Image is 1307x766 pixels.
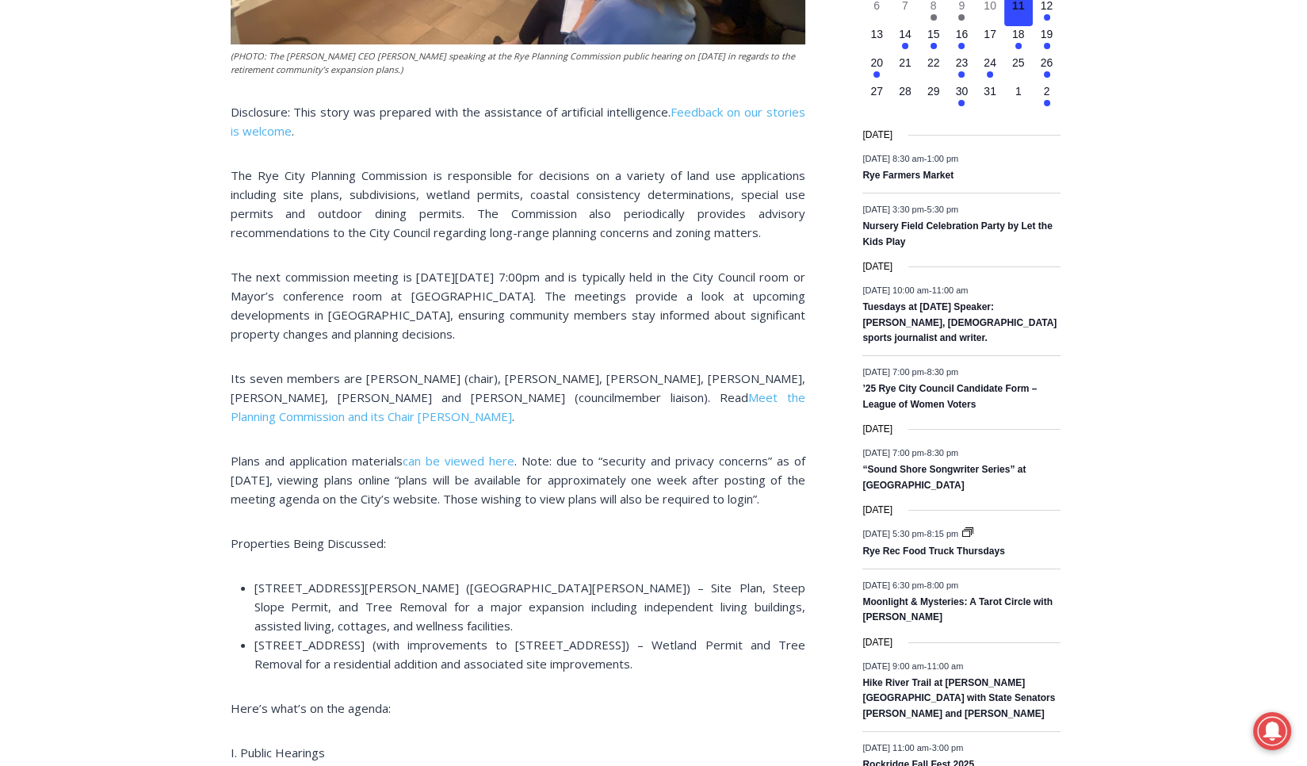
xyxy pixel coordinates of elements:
time: 24 [984,56,996,69]
span: [DATE] 7:00 pm [862,448,923,458]
em: Has events [987,71,993,78]
span: [DATE] 9:00 am [862,661,923,671]
button: 29 [919,83,948,112]
span: 11:00 am [932,285,969,295]
span: Here’s what’s on the agenda: [231,700,391,716]
span: [DATE] 5:30 pm [862,529,923,538]
span: 8:30 pm [927,367,958,377]
span: 11:00 am [927,661,963,671]
span: 1:00 pm [927,154,958,163]
em: Has events [873,71,880,78]
time: 20 [870,56,883,69]
span: The Rye City Planning Commission is responsible for decisions on a variety of land use applicatio... [231,167,805,240]
span: [STREET_ADDRESS][PERSON_NAME] ([GEOGRAPHIC_DATA][PERSON_NAME]) – Site Plan, Steep Slope Permit, a... [254,580,805,634]
button: 20 Has events [862,55,891,83]
button: 15 Has events [919,26,948,55]
button: 27 [862,83,891,112]
time: 2 [1044,85,1050,98]
button: 19 Has events [1033,26,1061,55]
span: [DATE] 6:30 pm [862,580,923,590]
time: 19 [1041,28,1053,40]
em: Has events [931,14,937,21]
a: Tuesdays at [DATE] Speaker: [PERSON_NAME], [DEMOGRAPHIC_DATA] sports journalist and writer. [862,301,1057,345]
span: Plans and application materials [231,453,403,469]
time: - [862,448,958,458]
time: - [862,154,958,163]
time: 29 [927,85,940,98]
time: 16 [956,28,969,40]
span: Its seven members are [PERSON_NAME] (chair), [PERSON_NAME], [PERSON_NAME], [PERSON_NAME], [PERSON... [231,370,805,405]
button: 21 [891,55,919,83]
button: 24 Has events [976,55,1004,83]
button: 28 [891,83,919,112]
span: 8:00 pm [927,580,958,590]
time: [DATE] [862,635,892,650]
time: 13 [870,28,883,40]
a: Rye Rec Food Truck Thursdays [862,546,1004,558]
time: 23 [956,56,969,69]
button: 13 [862,26,891,55]
time: - [862,529,961,538]
time: - [862,743,963,753]
em: Has events [1044,71,1050,78]
time: 28 [899,85,911,98]
time: 17 [984,28,996,40]
p: I. Public Hearings [231,743,805,762]
time: 27 [870,85,883,98]
button: 17 [976,26,1004,55]
em: Has events [902,43,908,49]
button: 31 [976,83,1004,112]
time: 21 [899,56,911,69]
a: Rye Farmers Market [862,170,953,182]
span: [DATE] 8:30 am [862,154,923,163]
button: 22 [919,55,948,83]
time: - [862,205,958,214]
button: 1 [1004,83,1033,112]
time: 14 [899,28,911,40]
a: Meet the Planning Commission and its Chair [PERSON_NAME] [231,389,805,424]
em: Has events [1044,100,1050,106]
em: Has events [958,100,965,106]
span: 3:00 pm [932,743,964,753]
em: Has events [931,43,937,49]
time: 1 [1015,85,1022,98]
button: 25 [1004,55,1033,83]
time: - [862,661,963,671]
time: 30 [956,85,969,98]
button: 16 Has events [948,26,976,55]
button: 14 Has events [891,26,919,55]
span: . [292,123,294,139]
time: 26 [1041,56,1053,69]
figcaption: (PHOTO: The [PERSON_NAME] CEO [PERSON_NAME] speaking at the Rye Planning Commission public hearin... [231,49,805,77]
button: 30 Has events [948,83,976,112]
time: [DATE] [862,259,892,274]
time: - [862,580,958,590]
em: Has events [1044,14,1050,21]
span: 8:30 pm [927,448,958,458]
em: Has events [958,71,965,78]
span: Properties Being Discussed: [231,535,386,551]
a: Feedback on our stories is welcome [231,104,805,139]
span: Disclosure: This story was prepared with the assistance of artificial intelligence. [231,104,671,120]
span: . [512,408,514,424]
a: can be viewed here [403,453,514,469]
time: [DATE] [862,128,892,143]
a: Hike River Trail at [PERSON_NAME][GEOGRAPHIC_DATA] with State Senators [PERSON_NAME] and [PERSON_... [862,677,1055,721]
time: 18 [1012,28,1025,40]
em: Has events [958,14,965,21]
a: ’25 Rye City Council Candidate Form – League of Women Voters [862,383,1037,411]
span: [DATE] 7:00 pm [862,367,923,377]
span: . Note: due to “security and privacy concerns” as of [DATE], viewing plans online “plans will be ... [231,453,805,507]
em: Has events [958,43,965,49]
time: 15 [927,28,940,40]
button: 26 Has events [1033,55,1061,83]
time: 22 [927,56,940,69]
span: [DATE] 10:00 am [862,285,929,295]
time: [DATE] [862,422,892,437]
button: 2 Has events [1033,83,1061,112]
time: - [862,285,968,295]
a: “Sound Shore Songwriter Series” at [GEOGRAPHIC_DATA] [862,464,1026,492]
